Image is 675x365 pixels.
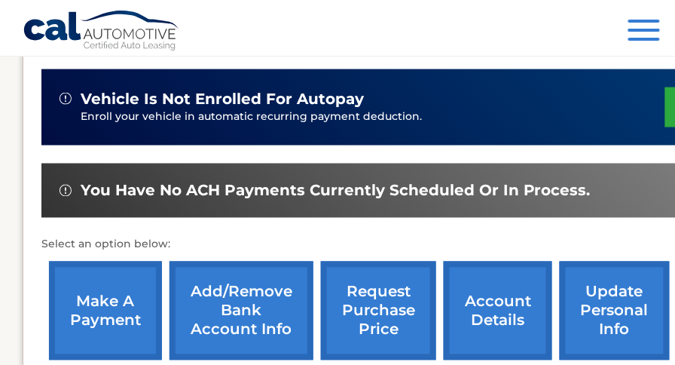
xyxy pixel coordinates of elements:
[444,262,552,360] a: account details
[81,90,364,109] span: vehicle is not enrolled for autopay
[49,262,162,360] a: make a payment
[60,93,72,105] img: alert-white.svg
[81,182,591,201] span: You have no ACH payments currently scheduled or in process.
[560,262,670,360] a: update personal info
[60,185,72,197] img: alert-white.svg
[23,10,181,54] a: Cal Automotive
[81,109,665,125] p: Enroll your vehicle in automatic recurring payment deduction.
[628,20,660,44] button: Menu
[170,262,313,360] a: Add/Remove bank account info
[321,262,436,360] a: request purchase price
